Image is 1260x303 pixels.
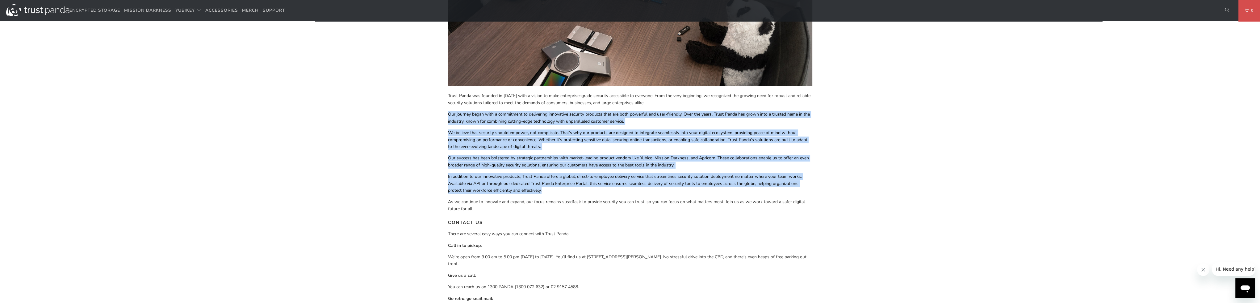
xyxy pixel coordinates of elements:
[69,3,285,18] nav: Translation missing: en.navigation.header.main_nav
[124,7,171,13] span: Mission Darkness
[448,272,476,278] strong: Give us a call:
[1197,264,1209,276] iframe: Close message
[263,7,285,13] span: Support
[448,231,812,237] p: There are several easy ways you can connect with Trust Panda.
[448,254,812,268] p: We’re open from 9.00 am to 5.00 pm [DATE] to [DATE]. You’ll find us at [STREET_ADDRESS][PERSON_NA...
[448,199,805,211] span: As we continue to innovate and expand, our focus remains steadfast: to provide security you can t...
[448,284,812,290] p: You can reach us on 1300 PANDA (1300 072 632) or 02 9157 4588.
[4,4,44,9] span: Hi. Need any help?
[448,220,483,225] strong: CONTACT US
[448,174,802,193] span: In addition to our innovative products, Trust Panda offers a global, direct-to-employee delivery ...
[448,155,809,168] span: Our success has been bolstered by strategic partnerships with market-leading product vendors like...
[205,7,238,13] span: Accessories
[1212,262,1255,276] iframe: Message from company
[448,111,810,124] span: Our journey began with a commitment to delivering innovative security products that are both powe...
[263,3,285,18] a: Support
[1235,278,1255,298] iframe: Button to launch messaging window
[175,7,195,13] span: YubiKey
[175,3,201,18] summary: YubiKey
[242,7,259,13] span: Merch
[124,3,171,18] a: Mission Darkness
[448,243,482,248] strong: Call in to pickup:
[69,3,120,18] a: Encrypted Storage
[448,93,810,105] span: Trust Panda was founded in [DATE] with a vision to make enterprise-grade security accessible to e...
[448,296,493,301] strong: Go retro, go snail mail:
[1249,7,1254,14] span: 0
[242,3,259,18] a: Merch
[6,4,69,16] img: Trust Panda Australia
[448,130,807,149] span: We believe that security should empower, not complicate. That’s why our products are designed to ...
[205,3,238,18] a: Accessories
[69,7,120,13] span: Encrypted Storage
